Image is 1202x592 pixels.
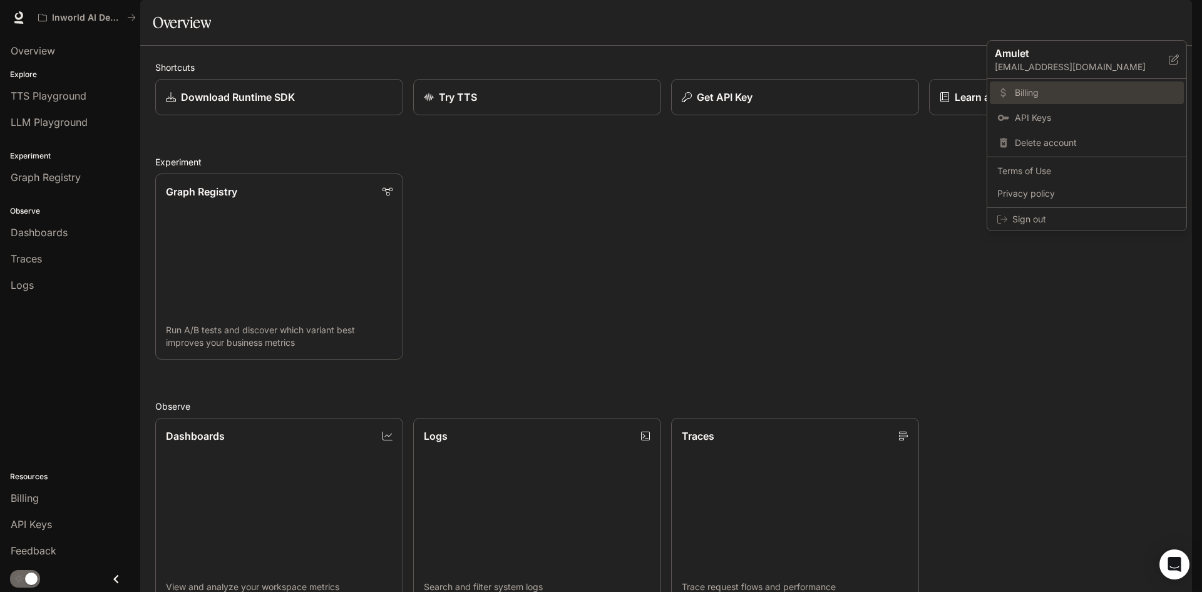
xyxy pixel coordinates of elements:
a: Privacy policy [990,182,1184,205]
div: Amulet[EMAIL_ADDRESS][DOMAIN_NAME] [987,41,1186,79]
p: Amulet [995,46,1149,61]
span: Terms of Use [997,165,1176,177]
div: Sign out [987,208,1186,231]
span: Privacy policy [997,187,1176,200]
span: Billing [1015,86,1176,99]
a: Billing [990,81,1184,104]
span: Sign out [1012,213,1176,226]
span: Delete account [1015,137,1176,149]
div: Delete account [990,132,1184,154]
a: API Keys [990,106,1184,129]
a: Terms of Use [990,160,1184,182]
p: [EMAIL_ADDRESS][DOMAIN_NAME] [995,61,1169,73]
span: API Keys [1015,112,1176,124]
